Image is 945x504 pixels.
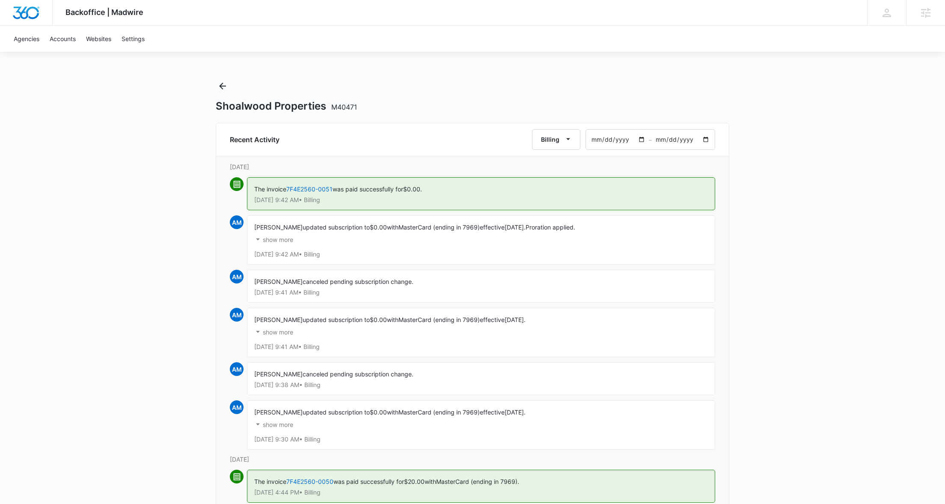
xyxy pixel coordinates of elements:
[505,224,526,231] span: [DATE].
[425,478,436,485] span: with
[254,232,293,248] button: show more
[387,409,398,416] span: with
[9,26,45,52] a: Agencies
[331,103,357,111] span: M40471
[254,489,708,495] p: [DATE] 4:44 PM • Billing
[116,26,150,52] a: Settings
[45,26,81,52] a: Accounts
[263,329,293,335] p: show more
[230,270,244,283] span: AM
[532,129,580,150] button: Billing
[286,185,333,193] a: 7F4E2560-0051
[398,316,480,323] span: MasterCard (ending in 7969)
[230,162,715,171] p: [DATE]
[254,224,303,231] span: [PERSON_NAME]
[505,316,526,323] span: [DATE].
[254,478,286,485] span: The invoice
[263,422,293,428] p: show more
[436,478,519,485] span: MasterCard (ending in 7969).
[230,215,244,229] span: AM
[230,308,244,322] span: AM
[387,316,398,323] span: with
[404,478,425,485] span: $20.00
[480,224,505,231] span: effective
[230,134,279,145] h6: Recent Activity
[65,8,143,17] span: Backoffice | Madwire
[303,370,413,378] span: canceled pending subscription change.
[216,100,357,113] h1: Shoalwood Properties
[254,289,708,295] p: [DATE] 9:41 AM • Billing
[254,436,708,442] p: [DATE] 9:30 AM • Billing
[505,409,526,416] span: [DATE].
[254,409,303,416] span: [PERSON_NAME]
[230,400,244,414] span: AM
[649,135,652,144] span: –
[398,409,480,416] span: MasterCard (ending in 7969)
[254,417,293,433] button: show more
[480,316,505,323] span: effective
[370,224,387,231] span: $0.00
[303,316,370,323] span: updated subscription to
[216,79,229,93] button: Back
[333,185,403,193] span: was paid successfully for
[263,237,293,243] p: show more
[254,251,708,257] p: [DATE] 9:42 AM • Billing
[303,409,370,416] span: updated subscription to
[480,409,505,416] span: effective
[370,316,387,323] span: $0.00
[254,370,303,378] span: [PERSON_NAME]
[303,224,370,231] span: updated subscription to
[398,224,480,231] span: MasterCard (ending in 7969)
[230,455,715,464] p: [DATE]
[230,362,244,376] span: AM
[254,316,303,323] span: [PERSON_NAME]
[403,185,422,193] span: $0.00.
[254,278,303,285] span: [PERSON_NAME]
[526,224,575,231] span: Proration applied.
[333,478,404,485] span: was paid successfully for
[254,185,286,193] span: The invoice
[303,278,413,285] span: canceled pending subscription change.
[387,224,398,231] span: with
[81,26,116,52] a: Websites
[254,197,708,203] p: [DATE] 9:42 AM • Billing
[254,344,708,350] p: [DATE] 9:41 AM • Billing
[254,324,293,340] button: show more
[370,409,387,416] span: $0.00
[254,382,708,388] p: [DATE] 9:38 AM • Billing
[286,478,333,485] a: 7F4E2560-0050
